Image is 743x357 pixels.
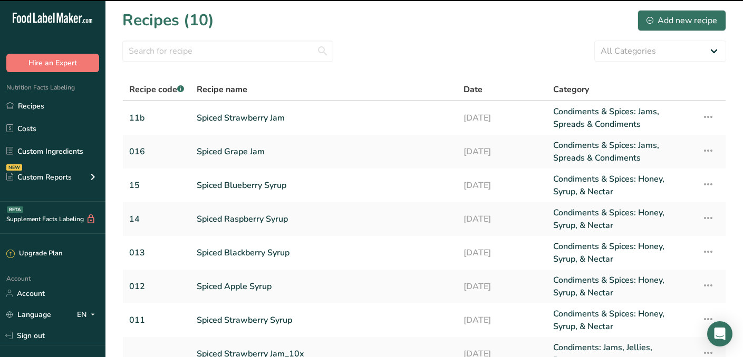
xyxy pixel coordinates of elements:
a: Spiced Strawberry Jam [197,105,451,131]
span: Category [553,83,589,96]
a: 11b [129,105,184,131]
a: Spiced Grape Jam [197,139,451,164]
a: Spiced Strawberry Syrup [197,308,451,333]
div: Custom Reports [6,172,72,183]
a: Condiments & Spices: Honey, Syrup, & Nectar [553,206,689,232]
span: Recipe code [129,84,184,95]
a: Language [6,305,51,324]
a: [DATE] [464,274,541,299]
span: Date [464,83,483,96]
a: 016 [129,139,184,164]
a: 011 [129,308,184,333]
a: 15 [129,173,184,198]
a: [DATE] [464,308,541,333]
a: [DATE] [464,206,541,232]
a: 14 [129,206,184,232]
h1: Recipes (10) [122,8,214,32]
a: Spiced Blackberry Syrup [197,240,451,265]
a: Condiments & Spices: Honey, Syrup, & Nectar [553,173,689,198]
a: Condiments & Spices: Honey, Syrup, & Nectar [553,274,689,299]
a: Spiced Apple Syrup [197,274,451,299]
button: Add new recipe [638,10,726,31]
a: [DATE] [464,105,541,131]
div: Upgrade Plan [6,249,62,259]
button: Hire an Expert [6,54,99,72]
a: Condiments & Spices: Jams, Spreads & Condiments [553,139,689,164]
a: Spiced Blueberry Syrup [197,173,451,198]
div: EN [77,308,99,321]
a: [DATE] [464,240,541,265]
a: Condiments & Spices: Honey, Syrup, & Nectar [553,308,689,333]
div: Open Intercom Messenger [707,321,732,346]
a: [DATE] [464,173,541,198]
a: Condiments & Spices: Honey, Syrup, & Nectar [553,240,689,265]
span: Recipe name [197,83,247,96]
div: NEW [6,164,22,171]
div: Add new recipe [646,14,717,27]
input: Search for recipe [122,41,333,62]
div: BETA [7,206,23,213]
a: [DATE] [464,139,541,164]
a: Condiments & Spices: Jams, Spreads & Condiments [553,105,689,131]
a: Spiced Raspberry Syrup [197,206,451,232]
a: 013 [129,240,184,265]
a: 012 [129,274,184,299]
